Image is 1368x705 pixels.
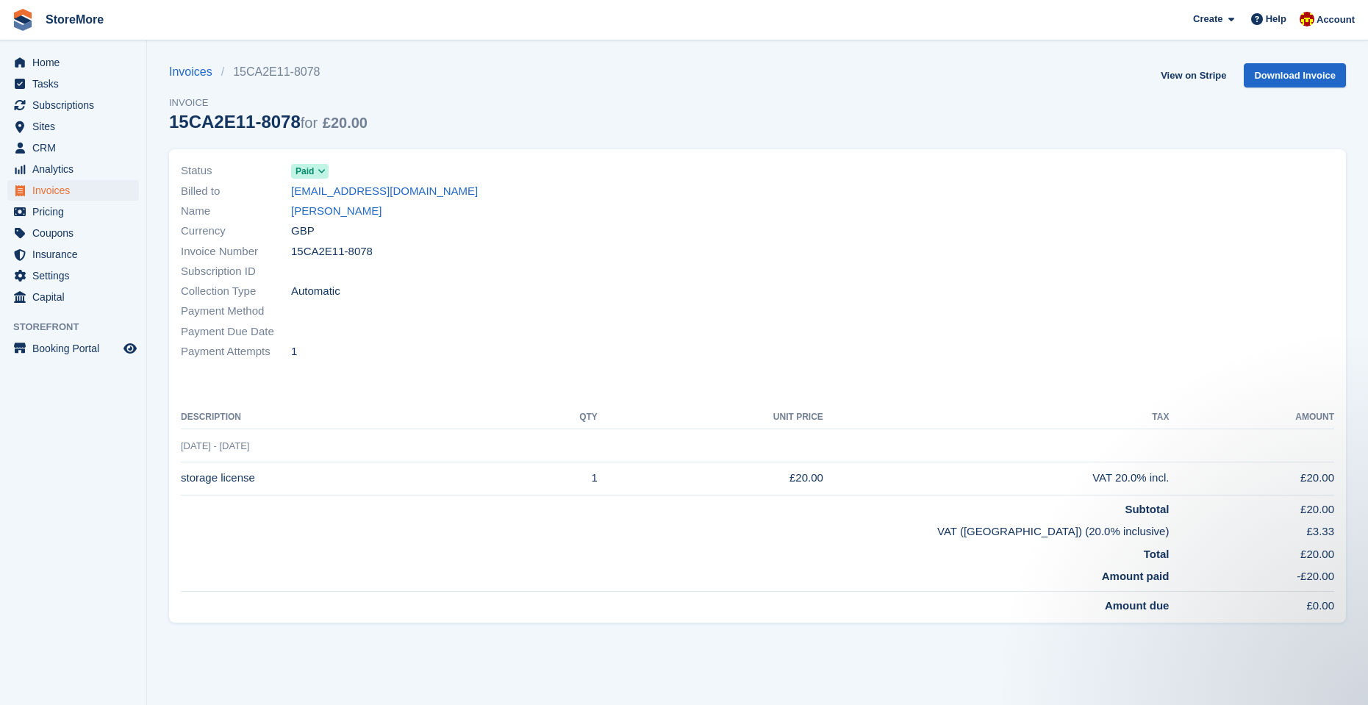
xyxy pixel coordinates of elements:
span: Collection Type [181,283,291,300]
span: [DATE] - [DATE] [181,440,249,451]
a: menu [7,265,139,286]
img: Store More Team [1300,12,1314,26]
td: £20.00 [598,462,823,495]
span: Settings [32,265,121,286]
strong: Amount paid [1102,570,1170,582]
span: Paid [296,165,314,178]
td: £3.33 [1169,518,1334,540]
a: menu [7,95,139,115]
a: menu [7,201,139,222]
span: Payment Method [181,303,291,320]
span: Status [181,162,291,179]
div: 15CA2E11-8078 [169,112,368,132]
a: Preview store [121,340,139,357]
th: Unit Price [598,406,823,429]
span: 15CA2E11-8078 [291,243,373,260]
span: 1 [291,343,297,360]
span: Help [1266,12,1286,26]
span: Capital [32,287,121,307]
a: menu [7,74,139,94]
span: Invoice [169,96,368,110]
th: Tax [823,406,1170,429]
span: GBP [291,223,315,240]
a: menu [7,116,139,137]
span: Storefront [13,320,146,334]
a: Download Invoice [1244,63,1346,87]
span: Tasks [32,74,121,94]
td: £0.00 [1169,591,1334,614]
td: £20.00 [1169,540,1334,563]
a: Paid [291,162,329,179]
span: Account [1317,12,1355,27]
span: Booking Portal [32,338,121,359]
a: menu [7,244,139,265]
span: Payment Due Date [181,323,291,340]
a: menu [7,223,139,243]
td: -£20.00 [1169,562,1334,591]
a: StoreMore [40,7,110,32]
span: Invoice Number [181,243,291,260]
th: QTY [515,406,597,429]
a: menu [7,180,139,201]
span: Automatic [291,283,340,300]
a: menu [7,338,139,359]
th: Amount [1169,406,1334,429]
span: Analytics [32,159,121,179]
span: Home [32,52,121,73]
a: menu [7,287,139,307]
span: for [301,115,318,131]
strong: Subtotal [1125,503,1169,515]
strong: Amount due [1105,599,1170,612]
td: £20.00 [1169,462,1334,495]
span: Payment Attempts [181,343,291,360]
span: Coupons [32,223,121,243]
span: Name [181,203,291,220]
td: £20.00 [1169,495,1334,518]
span: Billed to [181,183,291,200]
a: View on Stripe [1155,63,1232,87]
td: storage license [181,462,515,495]
div: VAT 20.0% incl. [823,470,1170,487]
nav: breadcrumbs [169,63,368,81]
span: £20.00 [323,115,368,131]
a: menu [7,52,139,73]
img: stora-icon-8386f47178a22dfd0bd8f6a31ec36ba5ce8667c1dd55bd0f319d3a0aa187defe.svg [12,9,34,31]
strong: Total [1144,548,1170,560]
span: Subscriptions [32,95,121,115]
span: Subscription ID [181,263,291,280]
a: menu [7,137,139,158]
a: Invoices [169,63,221,81]
span: Create [1193,12,1222,26]
span: CRM [32,137,121,158]
span: Invoices [32,180,121,201]
a: [PERSON_NAME] [291,203,382,220]
a: menu [7,159,139,179]
span: Currency [181,223,291,240]
a: [EMAIL_ADDRESS][DOMAIN_NAME] [291,183,478,200]
span: Sites [32,116,121,137]
th: Description [181,406,515,429]
span: Pricing [32,201,121,222]
td: 1 [515,462,597,495]
td: VAT ([GEOGRAPHIC_DATA]) (20.0% inclusive) [181,518,1169,540]
span: Insurance [32,244,121,265]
